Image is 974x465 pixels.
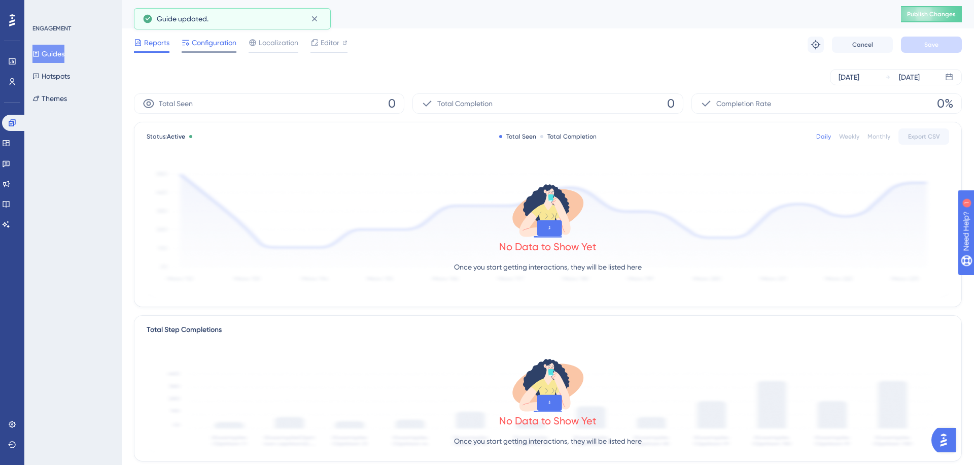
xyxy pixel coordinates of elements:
span: Total Completion [437,97,493,110]
button: Cancel [832,37,893,53]
span: Completion Rate [716,97,771,110]
span: 0 [667,95,675,112]
div: Daily [816,132,831,141]
span: Reports [144,37,169,49]
div: Total Step Completions [147,324,222,336]
span: Configuration [192,37,236,49]
span: Total Seen [159,97,193,110]
div: [DATE] [899,71,920,83]
div: No Data to Show Yet [499,414,597,428]
span: 0 [388,95,396,112]
button: Export CSV [898,128,949,145]
p: Once you start getting interactions, they will be listed here [454,261,642,273]
iframe: UserGuiding AI Assistant Launcher [931,425,962,455]
span: Guide updated. [157,13,208,25]
div: [Upsell] - AI Interviwer | Admin [134,7,876,21]
div: 1 [71,5,74,13]
span: Cancel [852,41,873,49]
div: Total Seen [499,132,536,141]
button: Themes [32,89,67,108]
span: Status: [147,132,185,141]
button: Publish Changes [901,6,962,22]
div: Monthly [867,132,890,141]
button: Guides [32,45,64,63]
button: Hotspots [32,67,70,85]
button: Save [901,37,962,53]
span: Localization [259,37,298,49]
div: Total Completion [540,132,597,141]
span: Export CSV [908,132,940,141]
div: ENGAGEMENT [32,24,71,32]
p: Once you start getting interactions, they will be listed here [454,435,642,447]
div: [DATE] [839,71,859,83]
span: 0% [937,95,953,112]
div: No Data to Show Yet [499,240,597,254]
span: Save [924,41,938,49]
span: Editor [321,37,339,49]
div: Weekly [839,132,859,141]
span: Publish Changes [907,10,956,18]
span: Need Help? [24,3,63,15]
span: Active [167,133,185,140]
